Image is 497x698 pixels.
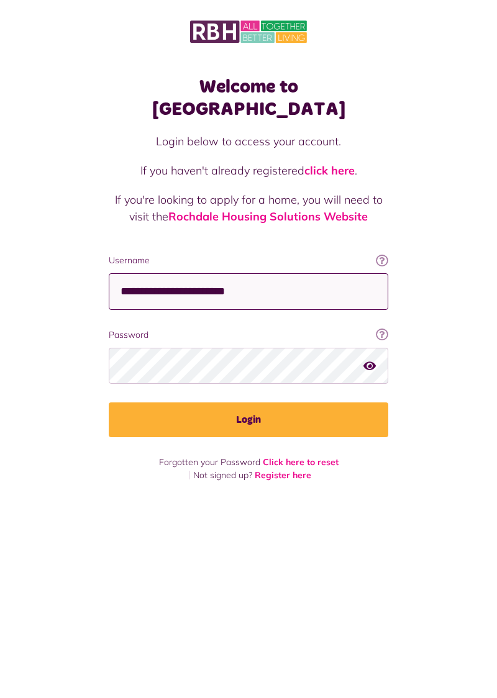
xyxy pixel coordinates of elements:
a: Register here [255,469,311,481]
label: Username [109,254,388,267]
button: Login [109,402,388,437]
span: Forgotten your Password [159,456,260,468]
a: Click here to reset [263,456,339,468]
h1: Welcome to [GEOGRAPHIC_DATA] [109,76,388,120]
a: click here [304,163,355,178]
p: If you're looking to apply for a home, you will need to visit the [109,191,388,225]
span: Not signed up? [193,469,252,481]
label: Password [109,329,388,342]
p: If you haven't already registered . [109,162,388,179]
img: MyRBH [190,19,307,45]
p: Login below to access your account. [109,133,388,150]
a: Rochdale Housing Solutions Website [168,209,368,224]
